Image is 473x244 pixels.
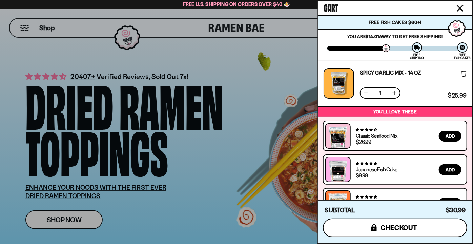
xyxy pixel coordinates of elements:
span: 4.68 stars [356,128,377,132]
span: Add [446,134,455,138]
button: Add [439,164,461,175]
button: Add [439,198,461,209]
a: Kimchi Mix [356,200,378,206]
p: You are away to get Free Shipping! [327,34,463,39]
div: $9.99 [356,173,368,178]
span: 4.77 stars [356,161,377,166]
a: Classic Seafood Mix [356,132,397,139]
span: $30.99 [446,206,466,214]
span: 4.76 stars [356,195,377,199]
span: Free U.S. Shipping on Orders over $40 🍜 [183,1,290,7]
a: Spicy Garlic Mix - 14 oz [360,70,421,75]
p: You’ll love these [320,109,471,115]
span: Cart [324,0,338,14]
button: Close cart [455,3,465,13]
span: Add [446,167,455,172]
div: Free Shipping [410,53,424,59]
a: Japanese Fish Cake [356,166,397,173]
span: checkout [381,224,417,231]
button: checkout [323,219,467,237]
span: 1 [375,90,386,96]
div: Free Fishcakes [454,53,471,59]
h4: Subtotal [325,207,355,214]
button: Add [439,131,461,142]
span: Free Fish Cakes $60+! [369,19,421,25]
div: $26.99 [356,139,371,145]
strong: $14.01 [366,34,379,39]
span: $25.99 [448,93,467,99]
